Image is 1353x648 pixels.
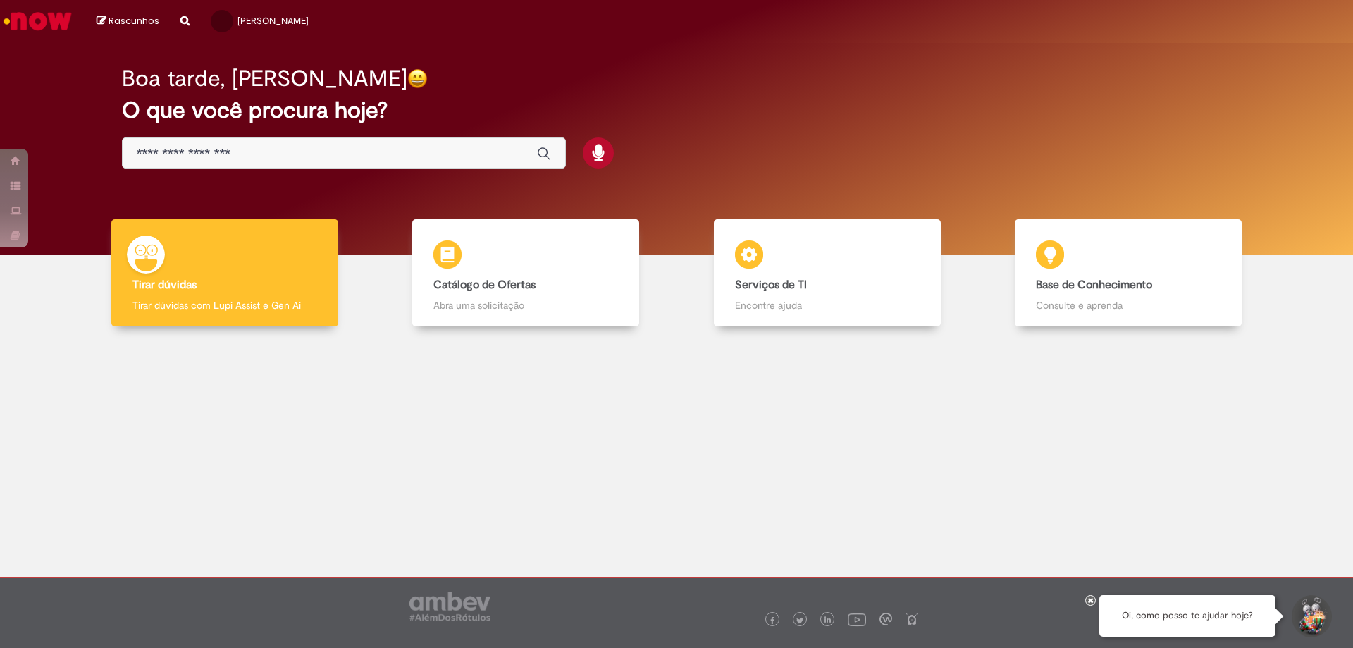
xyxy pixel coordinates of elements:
[1099,595,1275,637] div: Oi, como posso te ajudar hoje?
[433,298,618,312] p: Abra uma solicitação
[109,14,159,27] span: Rascunhos
[1290,595,1332,637] button: Iniciar Conversa de Suporte
[122,98,1232,123] h2: O que você procura hoje?
[735,298,920,312] p: Encontre ajuda
[1036,298,1221,312] p: Consulte e aprenda
[676,219,978,327] a: Serviços de TI Encontre ajuda
[132,298,317,312] p: Tirar dúvidas com Lupi Assist e Gen Ai
[409,592,490,621] img: logo_footer_ambev_rotulo_gray.png
[74,219,376,327] a: Tirar dúvidas Tirar dúvidas com Lupi Assist e Gen Ai
[824,616,832,625] img: logo_footer_linkedin.png
[1,7,74,35] img: ServiceNow
[978,219,1280,327] a: Base de Conhecimento Consulte e aprenda
[879,613,892,625] img: logo_footer_workplace.png
[906,613,918,625] img: logo_footer_naosei.png
[796,617,803,624] img: logo_footer_twitter.png
[848,610,866,628] img: logo_footer_youtube.png
[433,278,536,292] b: Catálogo de Ofertas
[122,66,407,91] h2: Boa tarde, [PERSON_NAME]
[1036,278,1152,292] b: Base de Conhecimento
[97,15,159,28] a: Rascunhos
[132,278,197,292] b: Tirar dúvidas
[376,219,677,327] a: Catálogo de Ofertas Abra uma solicitação
[237,15,309,27] span: [PERSON_NAME]
[735,278,807,292] b: Serviços de TI
[407,68,428,89] img: happy-face.png
[769,617,776,624] img: logo_footer_facebook.png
